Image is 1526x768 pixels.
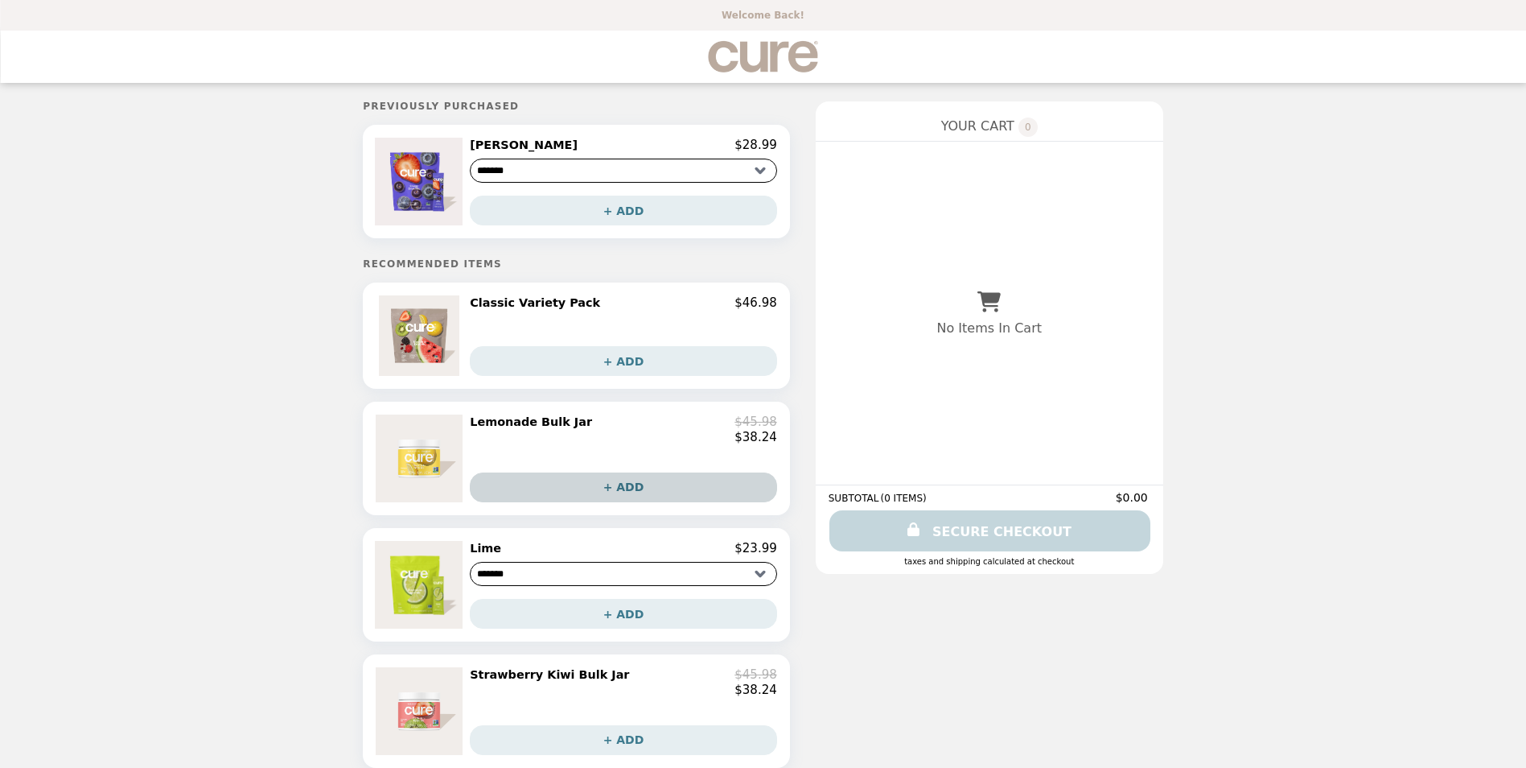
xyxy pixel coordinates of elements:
img: Acai Berry [375,138,467,225]
p: $28.99 [734,138,777,152]
span: $0.00 [1116,491,1150,504]
span: SUBTOTAL [829,493,881,504]
select: Select a product variant [470,159,777,183]
button: + ADD [470,346,777,376]
img: Classic Variety Pack [379,295,463,376]
span: YOUR CART [941,118,1014,134]
h2: Lemonade Bulk Jar [470,415,598,429]
p: No Items In Cart [937,320,1042,336]
button: + ADD [470,196,777,225]
h5: Previously Purchased [363,101,790,112]
p: $23.99 [734,541,777,555]
p: $46.98 [734,295,777,310]
div: Taxes and Shipping calculated at checkout [829,557,1150,566]
h2: Strawberry Kiwi Bulk Jar [470,667,635,682]
h5: Recommended Items [363,258,790,270]
p: $45.98 [734,415,777,429]
p: $38.24 [734,430,777,444]
select: Select a product variant [470,562,777,586]
p: Welcome Back! [722,10,804,21]
h2: Lime [470,541,508,555]
p: $38.24 [734,683,777,697]
span: 0 [1018,118,1038,137]
h2: [PERSON_NAME] [470,138,584,152]
button: + ADD [470,599,777,629]
img: Strawberry Kiwi Bulk Jar [376,667,467,754]
img: Lime [375,541,467,629]
img: Brand Logo [707,40,818,73]
img: Lemonade Bulk Jar [376,415,467,502]
button: + ADD [470,473,777,502]
p: $45.98 [734,667,777,682]
button: + ADD [470,725,777,755]
span: ( 0 ITEMS ) [880,493,926,504]
h2: Classic Variety Pack [470,295,607,310]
